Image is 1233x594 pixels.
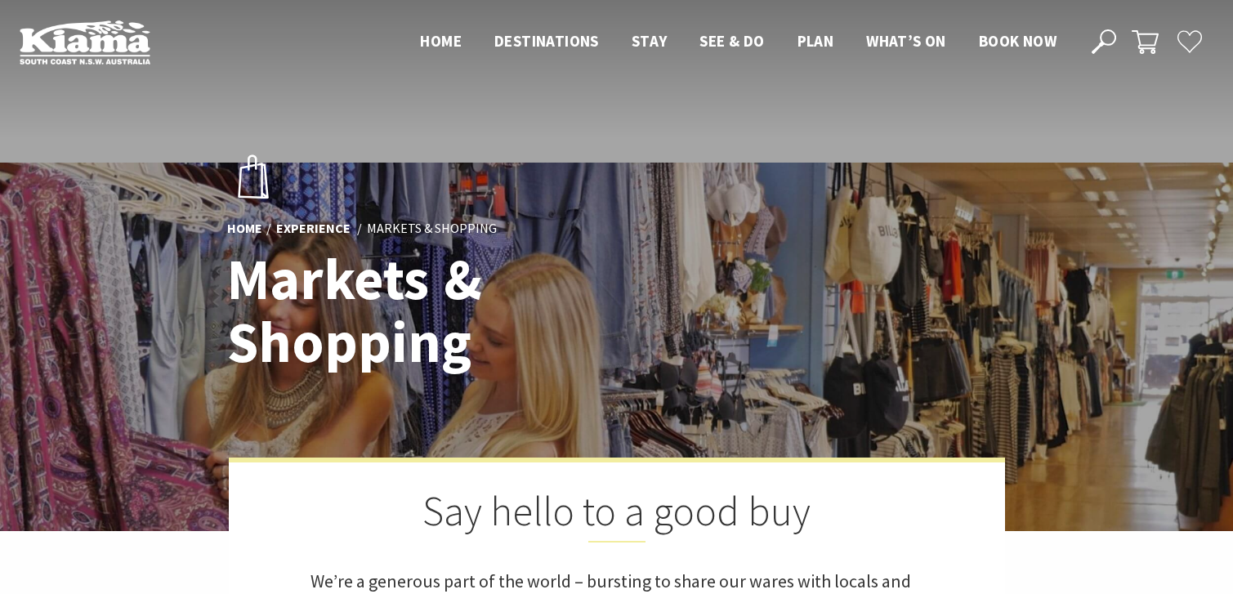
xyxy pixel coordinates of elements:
a: Home [227,221,262,239]
h2: Say hello to a good buy [310,487,923,543]
span: Home [420,31,462,51]
li: Markets & Shopping [367,219,497,240]
nav: Main Menu [404,29,1073,56]
span: See & Do [699,31,764,51]
span: Book now [979,31,1057,51]
h1: Markets & Shopping [227,248,689,374]
span: Stay [632,31,668,51]
span: What’s On [866,31,946,51]
span: Plan [797,31,834,51]
span: Destinations [494,31,599,51]
img: Kiama Logo [20,20,150,65]
a: Experience [276,221,351,239]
